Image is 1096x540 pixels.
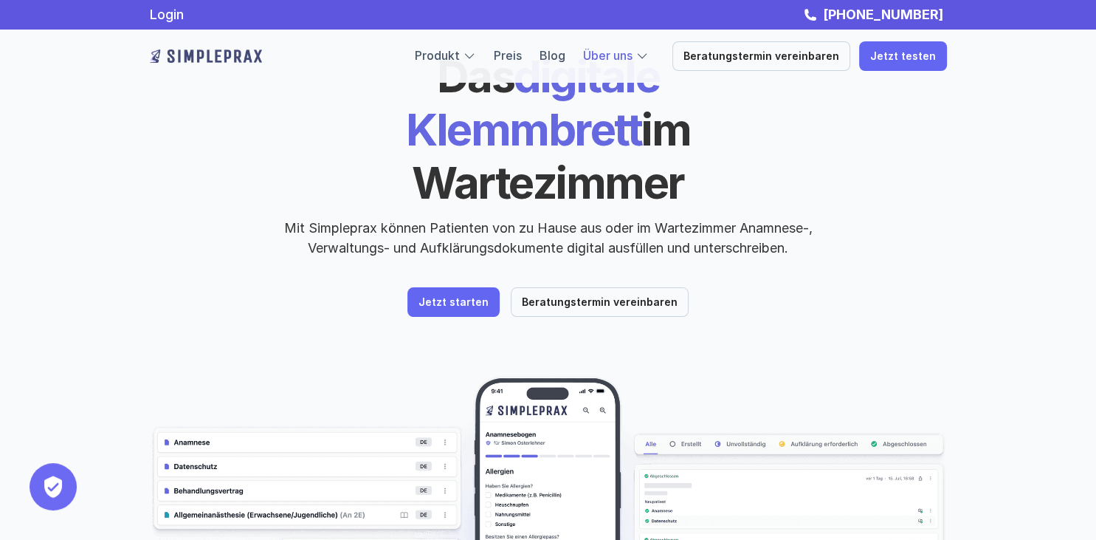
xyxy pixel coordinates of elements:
p: Jetzt testen [870,50,936,63]
a: Produkt [415,48,460,63]
a: Über uns [583,48,633,63]
a: Blog [540,48,565,63]
a: Beratungstermin vereinbaren [511,287,689,317]
span: im Wartezimmer [412,103,698,209]
p: Beratungstermin vereinbaren [522,296,678,309]
a: Login [150,7,184,22]
a: Preis [494,48,522,63]
a: Jetzt testen [859,41,947,71]
p: Jetzt starten [418,296,489,309]
a: Beratungstermin vereinbaren [672,41,850,71]
p: Mit Simpleprax können Patienten von zu Hause aus oder im Wartezimmer Anamnese-, Verwaltungs- und ... [272,218,825,258]
a: Jetzt starten [407,287,500,317]
strong: [PHONE_NUMBER] [823,7,943,22]
p: Beratungstermin vereinbaren [683,50,839,63]
a: [PHONE_NUMBER] [819,7,947,22]
h1: digitale Klemmbrett [294,49,803,209]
